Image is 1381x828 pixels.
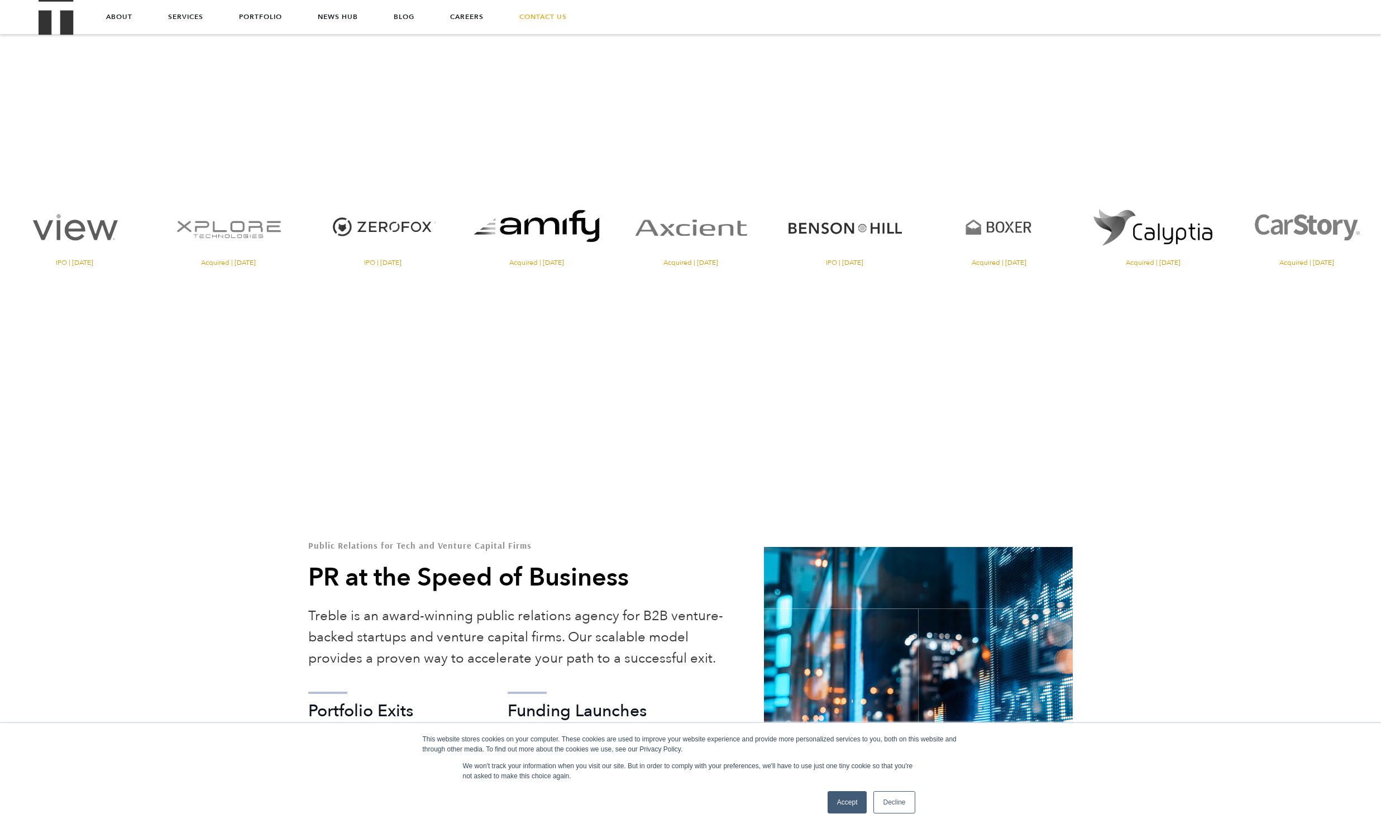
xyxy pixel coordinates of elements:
[771,259,919,266] span: IPO | [DATE]
[771,196,919,259] img: Benson Hill logo
[463,761,919,781] p: We won't track your information when you visit our site. But in order to comply with your prefere...
[462,259,611,266] span: Acquired | [DATE]
[154,259,303,266] span: Acquired | [DATE]
[617,259,765,266] span: Acquired | [DATE]
[308,541,731,550] h1: Public Relations for Tech and Venture Capital Firms
[925,196,1073,266] a: Visit the Boxer website
[1079,196,1227,266] a: Visit the website
[925,196,1073,259] img: Boxer logo
[423,734,959,754] div: This website stores cookies on your computer. These cookies are used to improve your website expe...
[1,259,149,266] span: IPO | [DATE]
[154,196,303,266] a: Visit the XPlore website
[308,606,731,669] p: Treble is an award-winning public relations agency for B2B venture-backed startups and venture ca...
[1,196,149,259] img: View logo
[828,791,867,813] a: Accept
[462,196,611,266] a: Visit the website
[873,791,915,813] a: Decline
[617,196,765,259] img: Axcient logo
[308,196,457,266] a: Visit the ZeroFox website
[617,196,765,266] a: Visit the Axcient website
[308,561,731,594] h2: PR at the Speed of Business
[154,196,303,259] img: XPlore logo
[308,703,480,720] h3: Portfolio Exits
[1,196,149,266] a: Visit the View website
[1079,259,1227,266] span: Acquired | [DATE]
[308,259,457,266] span: IPO | [DATE]
[771,196,919,266] a: Visit the Benson Hill website
[925,259,1073,266] span: Acquired | [DATE]
[308,196,457,259] img: ZeroFox logo
[508,703,705,720] h3: Funding Launches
